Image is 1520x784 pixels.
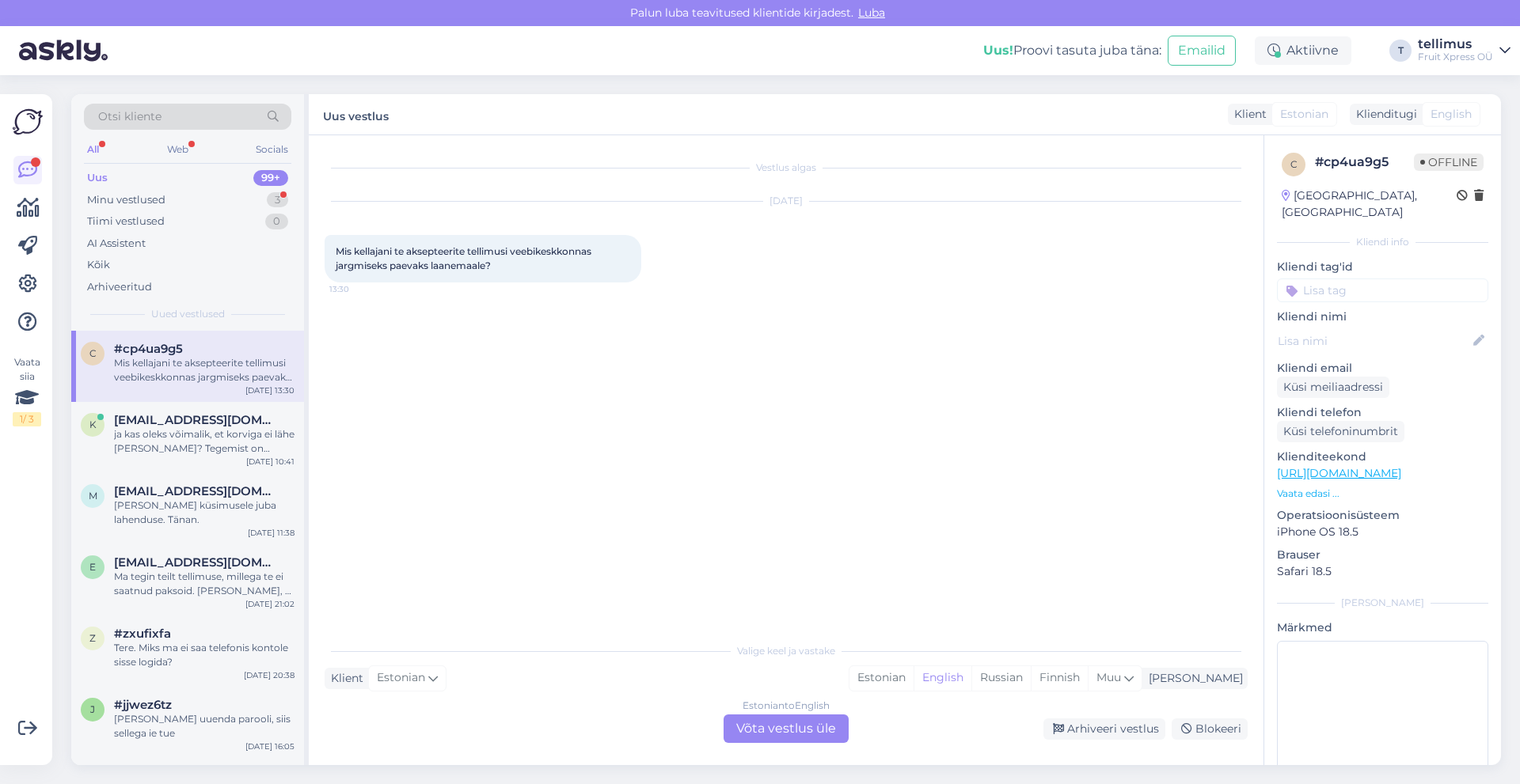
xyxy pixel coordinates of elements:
p: Vaata edasi ... [1277,487,1488,501]
div: 3 [267,192,288,208]
div: 99+ [253,170,288,186]
div: 1 / 3 [13,412,41,426]
span: Mis kellajani te aksepteerite tellimusi veebikeskkonnas jargmiseks paevaks laanemaale? [336,245,594,271]
b: Uus! [983,43,1013,58]
button: Emailid [1168,36,1236,66]
div: ja kas oleks võimalik, et korviga ei lähe [PERSON_NAME]? Tegemist on kingitusega. [114,427,294,456]
div: Socials [253,139,291,160]
div: Vestlus algas [325,161,1248,175]
span: ennika123@hotmail.com [114,555,279,570]
div: Minu vestlused [87,192,165,208]
div: tellimus [1418,38,1493,51]
div: [DATE] 16:05 [245,740,294,752]
div: [DATE] 21:02 [245,598,294,610]
span: m [89,490,97,502]
p: Brauser [1277,547,1488,563]
p: Safari 18.5 [1277,563,1488,580]
div: [DATE] 10:41 [246,456,294,468]
div: Mis kellajani te aksepteerite tellimusi veebikeskkonnas jargmiseks paevaks laanemaale? [114,356,294,384]
div: 0 [265,214,288,229]
div: [DATE] 20:38 [244,669,294,681]
div: Web [164,139,192,160]
span: e [89,561,96,573]
div: [GEOGRAPHIC_DATA], [GEOGRAPHIC_DATA] [1282,187,1457,221]
img: Askly Logo [13,107,43,137]
div: Arhiveeri vestlus [1043,718,1165,740]
div: Klienditugi [1350,106,1417,123]
span: Uued vestlused [151,307,225,321]
span: j [90,703,95,715]
p: Kliendi tag'id [1277,259,1488,275]
div: [PERSON_NAME] küsimusele juba lahenduse. Tänan. [114,498,294,527]
div: [PERSON_NAME] uuenda parooli, siis sellega ie tue [114,712,294,740]
div: Kliendi info [1277,235,1488,249]
div: [PERSON_NAME] [1277,596,1488,610]
div: Võta vestlus üle [724,714,849,743]
div: Fruit Xpress OÜ [1418,51,1493,63]
div: Aktiivne [1255,36,1351,65]
div: Proovi tasuta juba täna: [983,41,1161,60]
span: Luba [853,6,890,20]
a: [URL][DOMAIN_NAME] [1277,466,1401,480]
div: Estonian [849,666,914,690]
span: c [89,347,97,359]
input: Lisa nimi [1278,332,1470,350]
div: Klient [1228,106,1267,123]
span: #zxufixfa [114,627,171,641]
span: z [89,632,96,644]
span: kadri.kaljumets@gmail.com [114,413,279,427]
div: Vaata siia [13,355,41,426]
span: Otsi kliente [98,108,161,125]
p: Märkmed [1277,619,1488,636]
div: T [1389,40,1412,62]
div: Estonian to English [743,699,830,713]
div: English [914,666,971,690]
div: # cp4ua9g5 [1315,153,1414,172]
p: iPhone OS 18.5 [1277,524,1488,540]
p: Klienditeekond [1277,449,1488,465]
div: Russian [971,666,1031,690]
span: #cp4ua9g5 [114,342,183,356]
span: Estonian [1280,106,1328,123]
div: Klient [325,670,363,687]
input: Lisa tag [1277,278,1488,302]
div: AI Assistent [87,236,146,252]
div: Küsi meiliaadressi [1277,377,1389,398]
p: Kliendi email [1277,360,1488,377]
div: Arhiveeritud [87,279,152,295]
span: English [1431,106,1472,123]
div: All [84,139,102,160]
div: Finnish [1031,666,1088,690]
p: Kliendi nimi [1277,309,1488,325]
span: Estonian [377,669,425,687]
div: Blokeeri [1172,718,1248,740]
div: Tere. Miks ma ei saa telefonis kontole sisse logida? [114,641,294,669]
p: Kliendi telefon [1277,404,1488,421]
span: Muu [1096,670,1121,684]
span: 13:30 [329,283,389,295]
div: [DATE] [325,194,1248,208]
span: marju.piirsalu@tallinnlv.ee [114,484,279,498]
span: #jjwez6tz [114,698,172,712]
div: [DATE] 13:30 [245,384,294,396]
span: c [1290,158,1298,170]
span: Offline [1414,153,1484,171]
div: Kõik [87,257,110,273]
p: Operatsioonisüsteem [1277,507,1488,524]
div: [DATE] 11:38 [248,527,294,539]
div: Küsi telefoninumbrit [1277,421,1404,442]
div: [PERSON_NAME] [1142,670,1243,687]
label: Uus vestlus [323,104,389,125]
a: tellimusFruit Xpress OÜ [1418,38,1510,63]
div: Tiimi vestlused [87,214,165,229]
div: Ma tegin teilt tellimuse, millega te ei saatnud paksoid. [PERSON_NAME], et te kannate raha tagasi... [114,570,294,598]
span: k [89,419,97,430]
div: Uus [87,170,108,186]
div: Valige keel ja vastake [325,644,1248,658]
